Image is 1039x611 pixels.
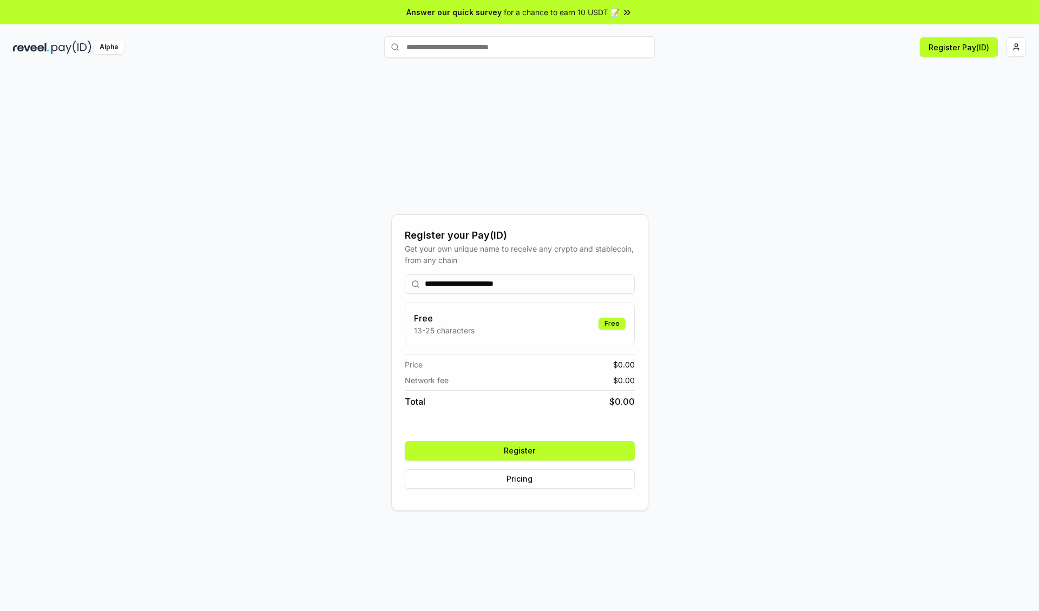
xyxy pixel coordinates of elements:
[13,41,49,54] img: reveel_dark
[406,6,502,18] span: Answer our quick survey
[414,325,475,336] p: 13-25 characters
[405,395,425,408] span: Total
[609,395,635,408] span: $ 0.00
[51,41,91,54] img: pay_id
[405,359,423,370] span: Price
[405,243,635,266] div: Get your own unique name to receive any crypto and stablecoin, from any chain
[405,228,635,243] div: Register your Pay(ID)
[405,469,635,489] button: Pricing
[414,312,475,325] h3: Free
[613,359,635,370] span: $ 0.00
[599,318,626,330] div: Free
[920,37,998,57] button: Register Pay(ID)
[94,41,124,54] div: Alpha
[405,441,635,461] button: Register
[613,375,635,386] span: $ 0.00
[504,6,620,18] span: for a chance to earn 10 USDT 📝
[405,375,449,386] span: Network fee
